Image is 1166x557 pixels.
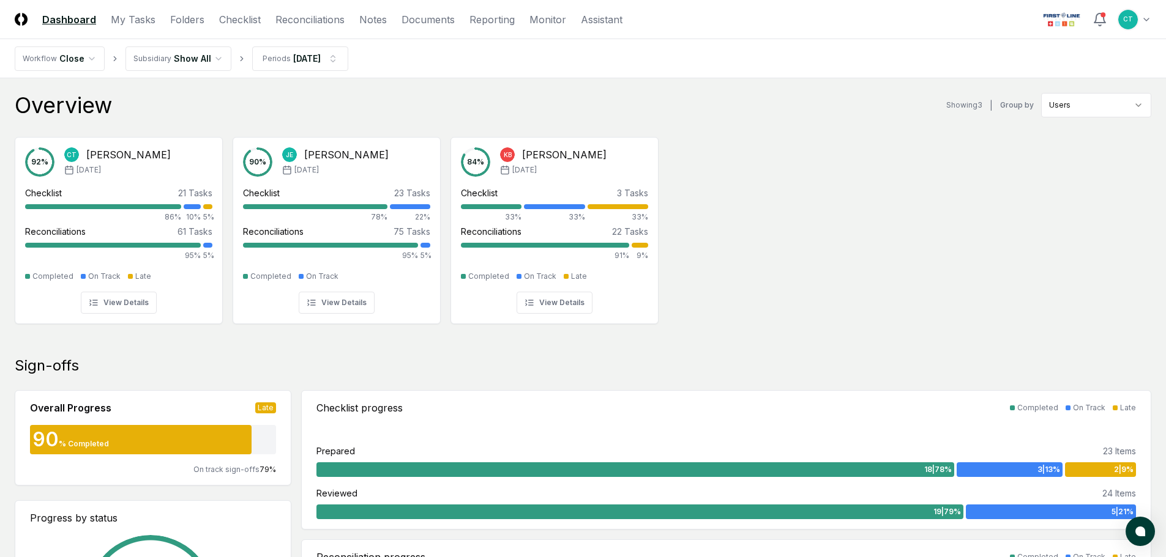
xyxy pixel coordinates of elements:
[32,271,73,282] div: Completed
[306,271,338,282] div: On Track
[512,164,537,175] span: [DATE]
[59,438,109,449] div: % Completed
[420,250,430,261] div: 5%
[299,292,375,314] button: View Details
[924,464,952,475] span: 18 | 78 %
[67,150,77,160] span: CT
[243,186,280,199] div: Checklist
[1117,9,1139,31] button: CT
[522,147,607,162] div: [PERSON_NAME]
[1126,517,1155,546] button: atlas-launcher
[581,12,622,27] a: Assistant
[1037,464,1060,475] span: 3 | 13 %
[219,12,261,27] a: Checklist
[390,212,430,223] div: 22%
[81,292,157,314] button: View Details
[612,225,648,238] div: 22 Tasks
[461,186,498,199] div: Checklist
[529,12,566,27] a: Monitor
[469,12,515,27] a: Reporting
[468,271,509,282] div: Completed
[1017,402,1058,413] div: Completed
[933,506,961,517] span: 19 | 79 %
[946,100,982,111] div: Showing 3
[233,127,441,324] a: 90%JE[PERSON_NAME][DATE]Checklist23 Tasks78%22%Reconciliations75 Tasks95%5%CompletedOn TrackView ...
[1114,464,1134,475] span: 2 | 9 %
[243,225,304,238] div: Reconciliations
[252,46,348,71] button: Periods[DATE]
[170,12,204,27] a: Folders
[250,271,291,282] div: Completed
[293,52,321,65] div: [DATE]
[15,93,112,117] div: Overview
[286,150,293,160] span: JE
[394,186,430,199] div: 23 Tasks
[316,444,355,457] div: Prepared
[178,225,212,238] div: 61 Tasks
[504,150,512,160] span: KB
[632,250,648,261] div: 9%
[30,400,111,415] div: Overall Progress
[30,430,59,449] div: 90
[588,212,648,223] div: 33%
[263,53,291,64] div: Periods
[990,99,993,112] div: |
[524,271,556,282] div: On Track
[15,127,223,324] a: 92%CT[PERSON_NAME][DATE]Checklist21 Tasks86%10%5%Reconciliations61 Tasks95%5%CompletedOn TrackLat...
[15,13,28,26] img: Logo
[255,402,276,413] div: Late
[203,250,212,261] div: 5%
[25,250,201,261] div: 95%
[394,225,430,238] div: 75 Tasks
[461,212,521,223] div: 33%
[260,465,276,474] span: 79 %
[23,53,57,64] div: Workflow
[25,225,86,238] div: Reconciliations
[359,12,387,27] a: Notes
[133,53,171,64] div: Subsidiary
[25,212,181,223] div: 86%
[316,400,403,415] div: Checklist progress
[275,12,345,27] a: Reconciliations
[1123,15,1133,24] span: CT
[25,186,62,199] div: Checklist
[111,12,155,27] a: My Tasks
[524,212,585,223] div: 33%
[42,12,96,27] a: Dashboard
[77,164,101,175] span: [DATE]
[243,212,387,223] div: 78%
[178,186,212,199] div: 21 Tasks
[316,487,357,500] div: Reviewed
[461,250,629,261] div: 91%
[304,147,389,162] div: [PERSON_NAME]
[461,225,521,238] div: Reconciliations
[450,127,659,324] a: 84%KB[PERSON_NAME][DATE]Checklist3 Tasks33%33%33%Reconciliations22 Tasks91%9%CompletedOn TrackLat...
[517,292,592,314] button: View Details
[1103,444,1136,457] div: 23 Items
[193,465,260,474] span: On track sign-offs
[184,212,201,223] div: 10%
[1041,10,1083,29] img: First Line Technology logo
[1112,506,1134,517] span: 5 | 21 %
[294,164,319,175] span: [DATE]
[30,511,276,525] div: Progress by status
[301,390,1151,529] a: Checklist progressCompletedOn TrackLatePrepared23 Items18|78%3|13%2|9%Reviewed24 Items19|79%5|21%
[402,12,455,27] a: Documents
[1000,101,1034,109] label: Group by
[15,46,348,71] nav: breadcrumb
[15,356,1151,375] div: Sign-offs
[1102,487,1136,500] div: 24 Items
[243,250,418,261] div: 95%
[571,271,587,282] div: Late
[88,271,121,282] div: On Track
[203,212,212,223] div: 5%
[1073,402,1105,413] div: On Track
[617,186,648,199] div: 3 Tasks
[1120,402,1136,413] div: Late
[86,147,171,162] div: [PERSON_NAME]
[135,271,151,282] div: Late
